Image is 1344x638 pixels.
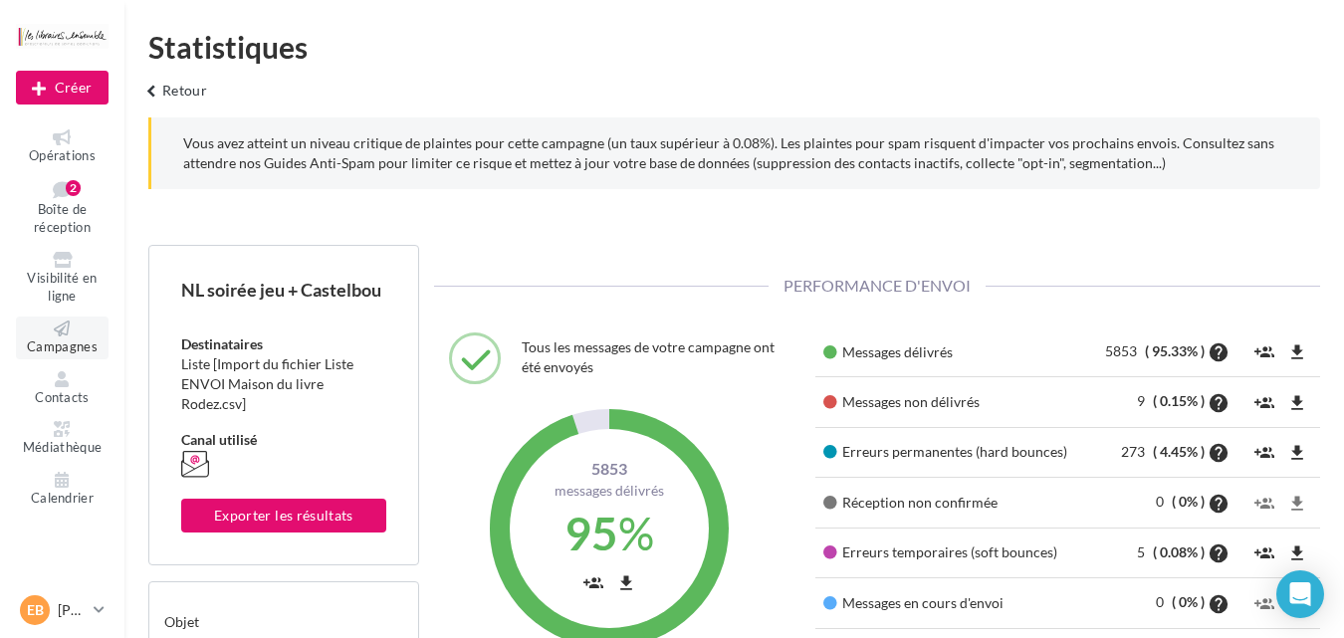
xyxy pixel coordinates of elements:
div: % [525,501,694,566]
i: file_download [1287,543,1307,563]
button: Retour [132,78,215,117]
td: Erreurs permanentes (hard bounces) [815,427,1089,477]
span: Médiathèque [23,439,103,455]
span: 273 [1121,443,1150,460]
td: Réception non confirmée [815,478,1089,528]
div: Vous avez atteint un niveau critique de plaintes pour cette campagne (un taux supérieur à 0.08%).... [148,117,1320,189]
span: 0 [1156,593,1169,610]
i: file_download [616,573,636,593]
td: Erreurs temporaires (soft bounces) [815,528,1089,577]
i: help [1208,494,1230,514]
button: group_add [1249,335,1279,368]
button: Exporter les résultats [181,499,386,532]
span: Opérations [29,147,96,163]
i: group_add [1254,342,1274,362]
span: Visibilité en ligne [27,270,97,305]
button: file_download [1282,486,1312,519]
p: [PERSON_NAME] [58,600,86,620]
button: group_add [1249,536,1279,569]
span: ( 0% ) [1172,593,1205,610]
button: group_add [1249,586,1279,619]
div: Statistiques [148,32,1320,62]
div: objet [164,597,403,632]
span: EB [27,600,44,620]
div: NL soirée jeu + Castelbou [181,278,386,303]
a: Campagnes [16,317,109,359]
a: EB [PERSON_NAME] [16,591,109,629]
button: file_download [1282,536,1312,569]
i: file_download [1287,494,1307,514]
i: group_add [1254,494,1274,514]
i: group_add [1254,594,1274,614]
i: help [1208,393,1230,413]
span: 9 [1137,392,1150,409]
i: help [1208,443,1230,463]
span: 0 [1156,493,1169,510]
button: group_add [1249,436,1279,469]
span: Boîte de réception [34,201,91,236]
button: group_add [1249,486,1279,519]
button: Créer [16,71,109,105]
span: ( 0.15% ) [1153,392,1205,409]
span: 5 [1137,543,1150,560]
i: file_download [1287,342,1307,362]
span: ( 0% ) [1172,493,1205,510]
a: Visibilité en ligne [16,248,109,309]
a: Médiathèque [16,417,109,460]
div: 2 [66,180,81,196]
i: help [1208,594,1230,614]
span: 5853 [525,458,694,481]
a: Contacts [16,367,109,410]
i: file_download [1287,443,1307,463]
span: ( 95.33% ) [1145,342,1205,359]
span: Campagnes [27,338,98,354]
button: file_download [611,565,641,598]
a: Calendrier [16,468,109,511]
span: Performance d'envoi [769,276,986,295]
i: file_download [1287,393,1307,413]
span: 95 [564,506,618,560]
button: file_download [1282,385,1312,418]
i: keyboard_arrow_left [140,82,162,102]
i: group_add [583,573,603,593]
span: 5853 [1105,342,1142,359]
span: Calendrier [31,490,94,506]
button: file_download [1282,335,1312,368]
div: Open Intercom Messenger [1276,570,1324,618]
i: group_add [1254,393,1274,413]
div: Liste [Import du fichier Liste ENVOI Maison du livre Rodez.csv] [181,354,386,414]
i: group_add [1254,543,1274,563]
td: Messages non délivrés [815,377,1089,427]
i: help [1208,342,1230,362]
a: Opérations [16,125,109,168]
div: Tous les messages de votre campagne ont été envoyés [522,332,785,382]
td: Messages délivrés [815,327,1089,377]
span: Destinataires [181,335,263,352]
span: ( 4.45% ) [1153,443,1205,460]
a: Boîte de réception2 [16,176,109,240]
i: group_add [1254,443,1274,463]
div: Nouvelle campagne [16,71,109,105]
td: Messages en cours d'envoi [815,578,1089,628]
button: group_add [1249,385,1279,418]
span: Messages délivrés [555,482,664,499]
button: group_add [578,565,608,598]
i: help [1208,543,1230,563]
button: file_download [1282,436,1312,469]
span: ( 0.08% ) [1153,543,1205,560]
span: Contacts [35,389,90,405]
span: Canal utilisé [181,431,257,448]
